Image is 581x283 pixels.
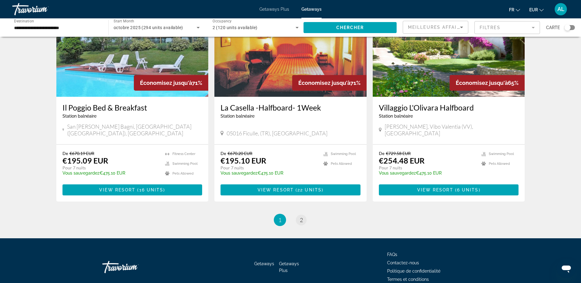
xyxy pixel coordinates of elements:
[62,184,202,195] button: View Resort(16 units)
[557,6,564,12] span: AL
[172,172,194,175] span: Pets Allowed
[102,258,164,276] a: Travorium
[62,151,68,156] span: De
[387,269,440,274] a: Politique de confidentialité
[221,184,360,195] button: View Resort(22 units)
[259,7,289,12] a: Getaways Plus
[336,25,364,30] span: Chercher
[134,75,208,91] div: 71%
[301,7,322,12] a: Getaways
[14,19,34,23] span: Destination
[292,75,367,91] div: 71%
[509,7,514,12] span: fr
[300,217,303,223] span: 2
[304,22,397,33] button: Chercher
[67,123,202,137] span: San [PERSON_NAME] Bagni, [GEOGRAPHIC_DATA]([GEOGRAPHIC_DATA]), [GEOGRAPHIC_DATA]
[279,261,299,273] a: Getaways Plus
[450,75,525,91] div: 65%
[379,165,476,171] p: Pour 7 nuits
[139,187,164,192] span: 16 units
[62,165,159,171] p: Pour 7 nuits
[546,23,560,32] span: Carte
[379,114,413,119] span: Station balnéaire
[221,156,266,165] p: €195.10 EUR
[509,5,520,14] button: Change language
[62,171,100,175] span: Vous sauvegardez
[379,151,384,156] span: De
[456,80,508,86] span: Économisez jusqu'à
[379,156,424,165] p: €254.48 EUR
[221,165,317,171] p: Pour 7 nuits
[140,80,192,86] span: Économisez jusqu'à
[228,151,252,156] span: €670.20 EUR
[213,25,258,30] span: 2 (120 units available)
[258,187,294,192] span: View Resort
[529,5,544,14] button: Change currency
[70,151,94,156] span: €670.19 EUR
[331,162,352,166] span: Pets Allowed
[172,152,195,156] span: Fitness Center
[556,258,576,278] iframe: Button to launch messaging window
[278,217,281,223] span: 1
[294,187,323,192] span: ( )
[489,152,514,156] span: Swimming Pool
[297,187,322,192] span: 22 units
[379,184,519,195] button: View Resort(6 units)
[62,156,108,165] p: €195.09 EUR
[385,123,519,137] span: [PERSON_NAME], Vibo Valentia (VV), [GEOGRAPHIC_DATA]
[254,261,274,266] a: Getaways
[387,277,429,282] a: Termes et conditions
[529,7,538,12] span: EUR
[12,1,74,17] a: Travorium
[62,114,96,119] span: Station balnéaire
[457,187,479,192] span: 6 units
[387,260,419,265] a: Contactez-nous
[221,114,255,119] span: Station balnéaire
[135,187,165,192] span: ( )
[62,103,202,112] a: Il Poggio Bed & Breakfast
[474,21,540,34] button: Filter
[386,151,411,156] span: €729.58 EUR
[62,171,159,175] p: €475.10 EUR
[453,187,481,192] span: ( )
[417,187,453,192] span: View Resort
[408,24,463,31] mat-select: Sort by
[331,152,356,156] span: Swimming Pool
[379,103,519,112] a: Villaggio L'Olivara Halfboard
[221,151,226,156] span: De
[379,171,476,175] p: €475.10 EUR
[298,80,350,86] span: Économisez jusqu'à
[387,252,397,257] a: FAQs
[379,171,416,175] span: Vous sauvegardez
[56,214,525,226] nav: Pagination
[489,162,510,166] span: Pets Allowed
[553,3,569,16] button: User Menu
[114,25,183,30] span: octobre 2025 (294 units available)
[114,19,134,23] span: Start Month
[227,130,327,137] span: 05016 Ficulle, (TR), [GEOGRAPHIC_DATA]
[221,103,360,112] a: La Casella -Halfboard- 1Week
[99,187,135,192] span: View Resort
[213,19,232,23] span: Occupancy
[221,171,317,175] p: €475.10 EUR
[408,25,467,30] span: Meilleures affaires
[221,171,258,175] span: Vous sauvegardez
[172,162,198,166] span: Swimming Pool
